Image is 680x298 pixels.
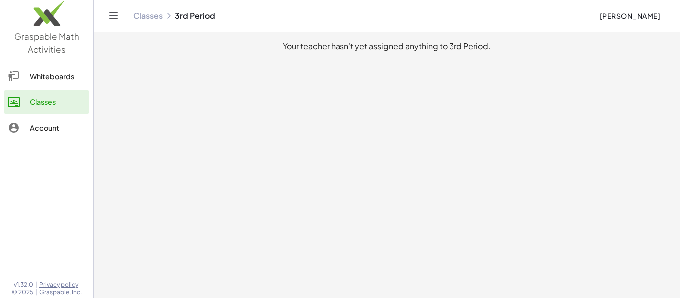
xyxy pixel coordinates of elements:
span: | [35,281,37,289]
a: Privacy policy [39,281,82,289]
div: Your teacher hasn't yet assigned anything to 3rd Period. [102,40,672,52]
a: Classes [4,90,89,114]
div: Whiteboards [30,70,85,82]
a: Whiteboards [4,64,89,88]
span: v1.32.0 [14,281,33,289]
a: Classes [133,11,163,21]
div: Account [30,122,85,134]
span: Graspable Math Activities [14,31,79,55]
div: Classes [30,96,85,108]
span: [PERSON_NAME] [599,11,660,20]
a: Account [4,116,89,140]
button: [PERSON_NAME] [591,7,668,25]
span: Graspable, Inc. [39,288,82,296]
button: Toggle navigation [106,8,121,24]
span: © 2025 [12,288,33,296]
span: | [35,288,37,296]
